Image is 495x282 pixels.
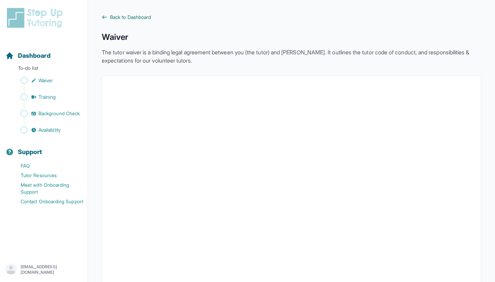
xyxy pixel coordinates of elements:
[3,40,85,63] button: Dashboard
[18,147,42,157] span: Support
[38,127,60,133] span: Availability
[110,14,151,21] span: Back to Dashboard
[5,171,88,180] a: Tutor Resources
[102,32,481,43] h1: Waiver
[5,161,88,171] a: FAQ
[5,92,88,102] a: Training
[5,263,82,276] button: [EMAIL_ADDRESS][DOMAIN_NAME]
[18,51,51,61] span: Dashboard
[5,109,88,118] a: Background Check
[5,180,88,197] a: Meet with Onboarding Support
[5,7,67,29] img: logo
[102,14,481,21] a: Back to Dashboard
[3,65,85,74] p: To-do list
[5,125,88,135] a: Availability
[5,51,51,61] a: Dashboard
[5,197,88,206] a: Contact Onboarding Support
[21,264,82,275] p: [EMAIL_ADDRESS][DOMAIN_NAME]
[38,110,80,117] span: Background Check
[38,94,56,100] span: Training
[5,76,88,85] a: Waiver
[102,48,481,65] p: The tutor waiver is a binding legal agreement between you (the tutor) and [PERSON_NAME]. It outli...
[3,136,85,160] button: Support
[38,77,53,84] span: Waiver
